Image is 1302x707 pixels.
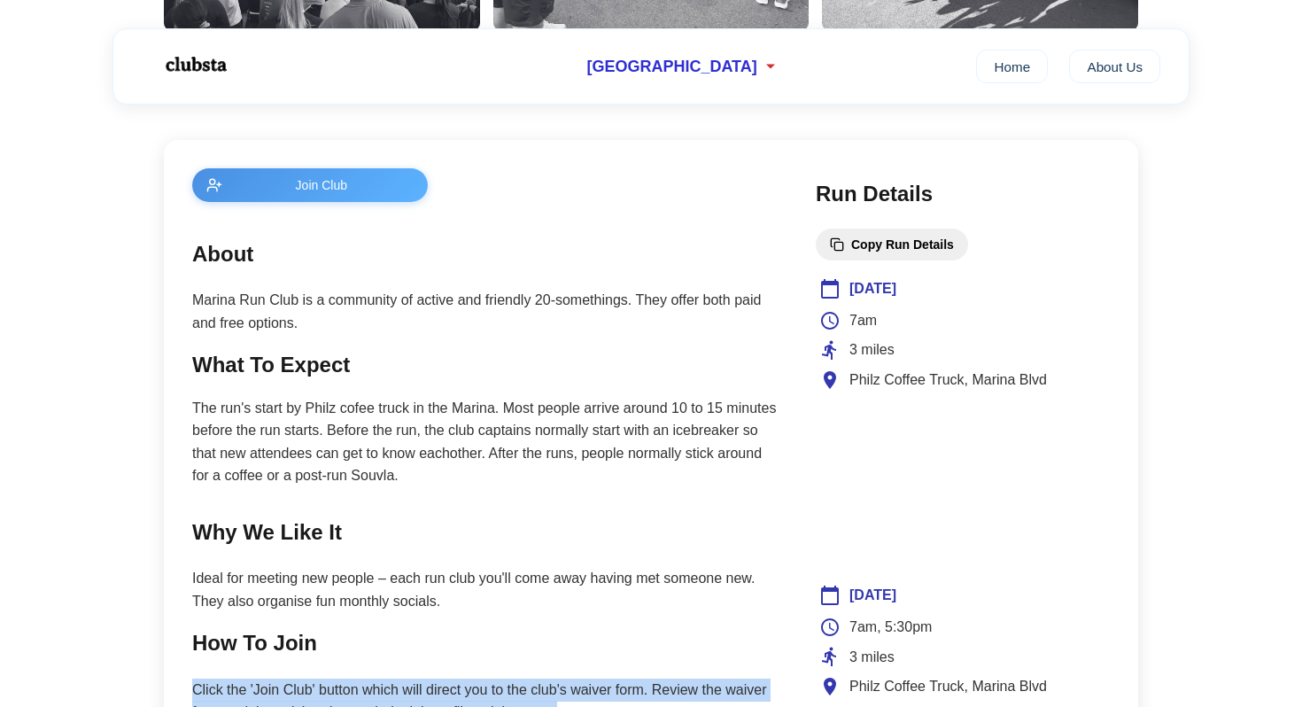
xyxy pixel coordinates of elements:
a: Home [976,50,1048,83]
a: Join Club [192,168,780,202]
h2: Why We Like It [192,516,780,549]
span: 7am, 5:30pm [849,616,932,639]
img: Logo [142,43,248,87]
span: 3 miles [849,646,895,669]
p: The run's start by Philz cofee truck in the Marina. Most people arrive around 10 to 15 minutes be... [192,397,780,487]
iframe: Club Location Map [819,408,1106,541]
span: [DATE] [849,277,896,300]
p: Ideal for meeting new people – each run club you'll come away having met someone new. They also o... [192,567,780,612]
p: Marina Run Club is a community of active and friendly 20-somethings. They offer both paid and fre... [192,289,780,334]
h2: What To Expect [192,348,780,382]
a: About Us [1069,50,1160,83]
span: [GEOGRAPHIC_DATA] [586,58,756,76]
h2: About [192,237,780,271]
h2: How To Join [192,626,780,660]
h2: Run Details [816,177,1110,211]
span: 3 miles [849,338,895,361]
span: 7am [849,309,877,332]
span: [DATE] [849,584,896,607]
span: Join Club [229,178,414,192]
span: Philz Coffee Truck, Marina Blvd [849,675,1047,698]
button: Join Club [192,168,428,202]
span: Philz Coffee Truck, Marina Blvd [849,369,1047,392]
button: Copy Run Details [816,229,968,260]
